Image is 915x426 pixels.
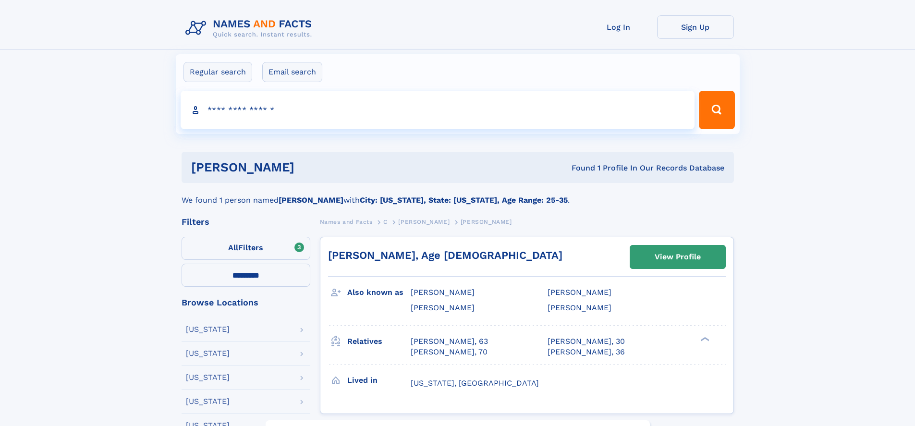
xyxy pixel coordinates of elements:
[433,163,724,173] div: Found 1 Profile In Our Records Database
[182,298,310,307] div: Browse Locations
[186,398,230,405] div: [US_STATE]
[657,15,734,39] a: Sign Up
[411,288,475,297] span: [PERSON_NAME]
[183,62,252,82] label: Regular search
[186,374,230,381] div: [US_STATE]
[411,347,488,357] a: [PERSON_NAME], 70
[698,336,710,342] div: ❯
[360,195,568,205] b: City: [US_STATE], State: [US_STATE], Age Range: 25-35
[328,249,562,261] a: [PERSON_NAME], Age [DEMOGRAPHIC_DATA]
[228,243,238,252] span: All
[181,91,695,129] input: search input
[461,219,512,225] span: [PERSON_NAME]
[548,303,611,312] span: [PERSON_NAME]
[548,288,611,297] span: [PERSON_NAME]
[182,218,310,226] div: Filters
[347,372,411,389] h3: Lived in
[191,161,433,173] h1: [PERSON_NAME]
[279,195,343,205] b: [PERSON_NAME]
[186,326,230,333] div: [US_STATE]
[186,350,230,357] div: [US_STATE]
[383,219,388,225] span: C
[699,91,734,129] button: Search Button
[398,216,450,228] a: [PERSON_NAME]
[411,303,475,312] span: [PERSON_NAME]
[411,378,539,388] span: [US_STATE], [GEOGRAPHIC_DATA]
[580,15,657,39] a: Log In
[548,336,625,347] a: [PERSON_NAME], 30
[411,336,488,347] a: [PERSON_NAME], 63
[398,219,450,225] span: [PERSON_NAME]
[383,216,388,228] a: C
[347,284,411,301] h3: Also known as
[347,333,411,350] h3: Relatives
[182,183,734,206] div: We found 1 person named with .
[655,246,701,268] div: View Profile
[262,62,322,82] label: Email search
[548,347,625,357] a: [PERSON_NAME], 36
[182,15,320,41] img: Logo Names and Facts
[630,245,725,268] a: View Profile
[182,237,310,260] label: Filters
[320,216,373,228] a: Names and Facts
